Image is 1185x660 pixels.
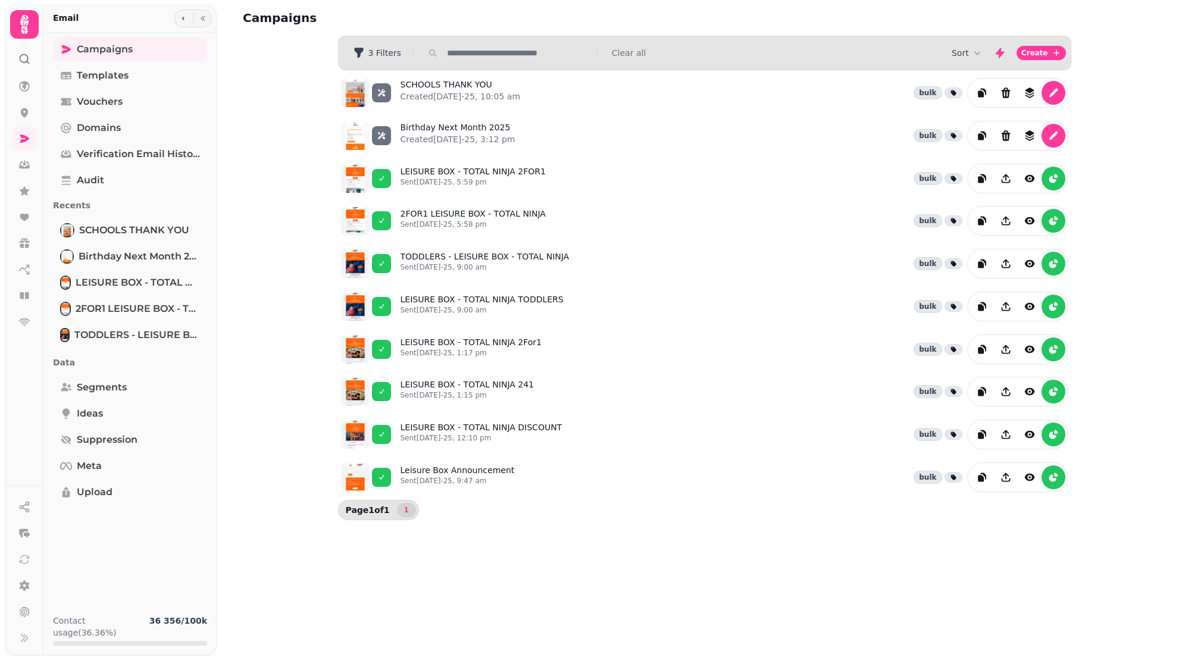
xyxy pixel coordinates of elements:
h2: Campaigns [243,10,471,26]
button: reports [1042,423,1065,446]
button: revisions [1018,124,1042,148]
div: bulk [914,257,942,270]
a: Suppression [53,428,207,452]
button: view [1018,423,1042,446]
button: duplicate [970,380,994,403]
img: aHR0cHM6Ly9zdGFtcGVkZS1zZXJ2aWNlLXByb2QtdGVtcGxhdGUtcHJldmlld3MuczMuZXUtd2VzdC0xLmFtYXpvbmF3cy5jb... [341,335,370,364]
button: duplicate [970,167,994,190]
button: duplicate [970,252,994,276]
button: edit [1042,81,1065,105]
a: SCHOOLS THANK YOUCreated[DATE]-25, 10:05 am [401,79,521,107]
a: Audit [53,168,207,192]
h2: Email [53,12,79,24]
button: reports [1042,465,1065,489]
p: Contact usage (36.36%) [53,615,145,639]
button: Sort [952,47,983,59]
a: SCHOOLS THANK YOUSCHOOLS THANK YOU [53,218,207,242]
p: Sent [DATE]-25, 9:47 am [401,476,515,486]
a: LEISURE BOX - TOTAL NINJA TODDLERSSent[DATE]-25, 9:00 am [401,293,564,320]
span: Vouchers [77,95,123,109]
button: reports [1042,380,1065,403]
span: Segments [77,380,127,395]
button: 3 Filters [343,43,411,62]
span: Suppression [77,433,137,447]
button: Share campaign preview [994,167,1018,190]
a: Templates [53,64,207,87]
span: LEISURE BOX - TOTAL NINJA 2FOR1 [76,276,200,290]
img: TODDLERS - LEISURE BOX - TOTAL NINJA [61,329,68,341]
a: Meta [53,454,207,478]
p: Recents [53,195,207,216]
img: Birthday Next Month 2025 [61,251,73,262]
div: bulk [914,172,942,185]
span: Audit [77,173,104,187]
a: Birthday Next Month 2025Created[DATE]-25, 3:12 pm [401,121,515,150]
img: SCHOOLS THANK YOU [61,224,73,236]
nav: Tabs [43,33,217,605]
div: bulk [914,471,942,484]
nav: Pagination [397,503,416,517]
a: LEISURE BOX - TOTAL NINJA DISCOUNTSent[DATE]-25, 12:10 pm [401,421,562,448]
img: LEISURE BOX - TOTAL NINJA 2FOR1 [61,277,70,289]
p: Sent [DATE]-25, 12:10 pm [401,433,562,443]
img: aHR0cHM6Ly9zdGFtcGVkZS1zZXJ2aWNlLXByb2QtdGVtcGxhdGUtcHJldmlld3MuczMuZXUtd2VzdC0xLmFtYXpvbmF3cy5jb... [341,292,370,321]
button: reports [1042,295,1065,318]
div: bulk [914,343,942,356]
button: Share campaign preview [994,209,1018,233]
div: bulk [914,385,942,398]
span: TODDLERS - LEISURE BOX - TOTAL NINJA [74,328,200,342]
button: Delete [994,81,1018,105]
p: Sent [DATE]-25, 9:00 am [401,262,570,272]
div: bulk [914,129,942,142]
img: aHR0cHM6Ly9zdGFtcGVkZS1zZXJ2aWNlLXByb2QtdGVtcGxhdGUtcHJldmlld3MuczMuZXUtd2VzdC0xLmFtYXpvbmF3cy5jb... [341,377,370,406]
span: 2FOR1 LEISURE BOX - TOTAL NINJA [76,302,200,316]
button: Share campaign preview [994,423,1018,446]
div: bulk [914,214,942,227]
img: aHR0cHM6Ly9zdGFtcGVkZS1zZXJ2aWNlLXByb2QtdGVtcGxhdGUtcHJldmlld3MuczMuZXUtd2VzdC0xLmFtYXpvbmF3cy5jb... [341,207,370,235]
span: Verification email history [77,147,200,161]
span: Campaigns [77,42,133,57]
button: Share campaign preview [994,380,1018,403]
span: 1 [402,506,411,514]
button: view [1018,380,1042,403]
span: Birthday Next Month 2025 [79,249,200,264]
button: Share campaign preview [994,337,1018,361]
a: Upload [53,480,207,504]
a: Ideas [53,402,207,426]
button: Clear all [612,47,646,59]
a: Leisure Box AnnouncementSent[DATE]-25, 9:47 am [401,464,515,490]
p: Created [DATE]-25, 3:12 pm [401,133,515,145]
a: TODDLERS - LEISURE BOX - TOTAL NINJATODDLERS - LEISURE BOX - TOTAL NINJA [53,323,207,347]
a: LEISURE BOX - TOTAL NINJA 2For1Sent[DATE]-25, 1:17 pm [401,336,542,362]
img: 2FOR1 LEISURE BOX - TOTAL NINJA [61,303,70,315]
span: Upload [77,485,112,499]
button: Share campaign preview [994,252,1018,276]
button: duplicate [970,81,994,105]
button: Delete [994,124,1018,148]
button: duplicate [970,295,994,318]
a: 2FOR1 LEISURE BOX - TOTAL NINJASent[DATE]-25, 5:58 pm [401,208,546,234]
p: Created [DATE]-25, 10:05 am [401,90,521,102]
a: LEISURE BOX - TOTAL NINJA 2FOR1LEISURE BOX - TOTAL NINJA 2FOR1 [53,271,207,295]
a: Campaigns [53,37,207,61]
img: aHR0cHM6Ly9zdGFtcGVkZS1zZXJ2aWNlLXByb2QtdGVtcGxhdGUtcHJldmlld3MuczMuZXUtd2VzdC0xLmFtYXpvbmF3cy5jb... [341,164,370,193]
span: Ideas [77,406,103,421]
button: duplicate [970,124,994,148]
img: aHR0cHM6Ly9zdGFtcGVkZS1zZXJ2aWNlLXByb2QtdGVtcGxhdGUtcHJldmlld3MuczMuZXUtd2VzdC0xLmFtYXpvbmF3cy5jb... [341,121,370,150]
p: Sent [DATE]-25, 9:00 am [401,305,564,315]
div: bulk [914,428,942,441]
div: bulk [914,86,942,99]
button: view [1018,295,1042,318]
div: bulk [914,300,942,313]
a: Segments [53,376,207,399]
button: view [1018,209,1042,233]
button: Share campaign preview [994,465,1018,489]
a: LEISURE BOX - TOTAL NINJA 2FOR1Sent[DATE]-25, 5:59 pm [401,165,546,192]
span: 3 Filters [368,49,401,57]
a: LEISURE BOX - TOTAL NINJA 241Sent[DATE]-25, 1:15 pm [401,379,534,405]
button: edit [1042,124,1065,148]
button: view [1018,337,1042,361]
a: Domains [53,116,207,140]
img: aHR0cHM6Ly9zdGFtcGVkZS1zZXJ2aWNlLXByb2QtdGVtcGxhdGUtcHJldmlld3MuczMuZXUtd2VzdC0xLmFtYXpvbmF3cy5jb... [341,420,370,449]
p: Data [53,352,207,373]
